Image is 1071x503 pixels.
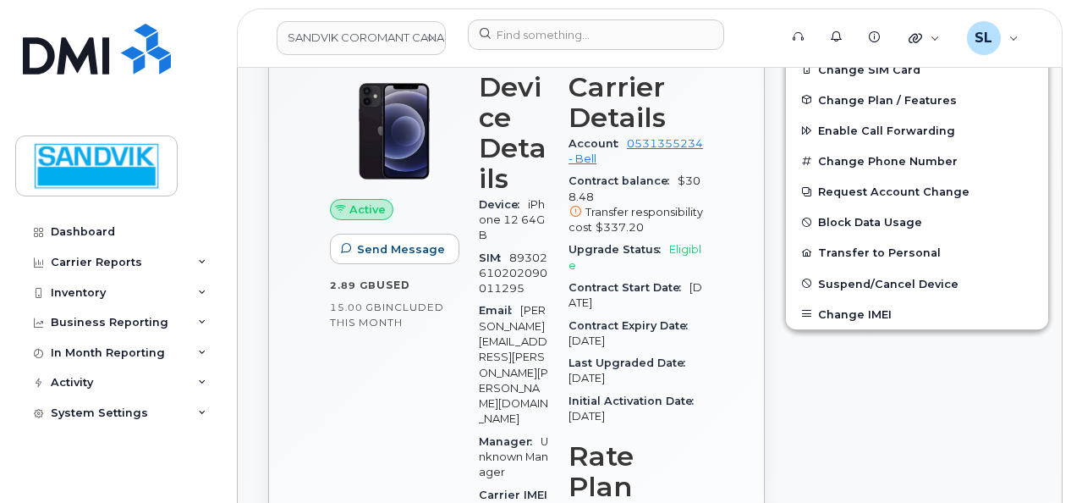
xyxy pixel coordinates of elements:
[568,137,703,165] a: 0531355234 - Bell
[479,435,541,448] span: Manager
[479,198,545,242] span: iPhone 12 64GB
[479,72,548,194] h3: Device Details
[479,304,520,317] span: Email
[786,237,1048,268] button: Transfer to Personal
[357,241,445,257] span: Send Message
[568,281,689,294] span: Contract Start Date
[818,124,955,137] span: Enable Call Forwarding
[568,243,701,271] span: Eligible
[343,80,445,182] img: iPhone_12.jpg
[818,93,957,106] span: Change Plan / Features
[786,268,1048,299] button: Suspend/Cancel Device
[468,19,724,50] input: Find something...
[568,441,703,502] h3: Rate Plan
[786,176,1048,207] button: Request Account Change
[479,251,547,296] span: 89302610202090011295
[568,410,605,423] span: [DATE]
[568,72,703,133] h3: Carrier Details
[786,54,1048,85] button: Change SIM Card
[568,243,669,256] span: Upgrade Status
[975,28,992,48] span: SL
[568,137,627,150] span: Account
[330,301,382,313] span: 15.00 GB
[376,279,410,291] span: used
[786,115,1048,146] button: Enable Call Forwarding
[568,319,696,332] span: Contract Expiry Date
[330,279,376,291] span: 2.89 GB
[349,202,386,218] span: Active
[330,234,459,264] button: Send Message
[479,251,509,264] span: SIM
[786,299,1048,329] button: Change IMEI
[479,435,548,479] span: Unknown Manager
[277,21,446,55] a: SANDVIK COROMANT CANADA INC
[568,174,678,187] span: Contract balance
[568,206,703,234] span: Transfer responsibility cost
[786,85,1048,115] button: Change Plan / Features
[568,395,702,407] span: Initial Activation Date
[568,372,605,384] span: [DATE]
[596,221,644,234] span: $337.20
[818,277,958,290] span: Suspend/Cancel Device
[955,21,1030,55] div: Stacy Lewis
[568,174,703,235] span: $308.48
[330,301,444,329] span: included this month
[479,198,528,211] span: Device
[568,334,605,347] span: [DATE]
[568,357,694,369] span: Last Upgraded Date
[786,146,1048,176] button: Change Phone Number
[786,207,1048,237] button: Block Data Usage
[897,21,952,55] div: Quicklinks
